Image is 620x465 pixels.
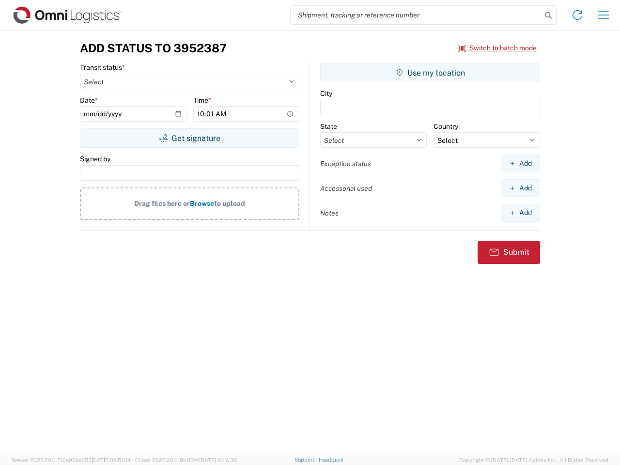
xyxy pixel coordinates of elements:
[501,179,540,197] button: Add
[80,96,98,105] label: Date
[458,40,537,56] button: Switch to batch mode
[319,457,343,463] a: Feedback
[80,128,299,148] button: Get signature
[501,204,540,222] button: Add
[12,457,131,463] span: Server: 2025.20.0-710e05ee653
[199,457,237,463] span: [DATE] 10:16:38
[320,63,540,82] button: Use my location
[214,200,245,207] span: to upload
[80,63,125,72] label: Transit status
[193,96,211,105] label: Time
[80,41,227,55] h3: Add Status to 3952387
[320,122,337,131] label: State
[135,457,237,463] span: Client: 2025.20.0-8b113f4
[320,89,332,98] label: City
[80,155,110,163] label: Signed by
[501,155,540,172] button: Add
[92,457,131,463] span: [DATE] 09:51:04
[291,6,542,24] input: Shipment, tracking or reference number
[190,200,214,207] span: Browse
[478,241,540,264] button: Submit
[320,209,339,217] label: Notes
[294,457,319,463] a: Support
[320,184,372,193] label: Accessorial used
[459,456,608,465] span: Copyright © [DATE]-[DATE] Agistix Inc., All Rights Reserved
[434,122,458,131] label: Country
[134,200,190,207] span: Drag files here or
[320,159,371,168] label: Exception status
